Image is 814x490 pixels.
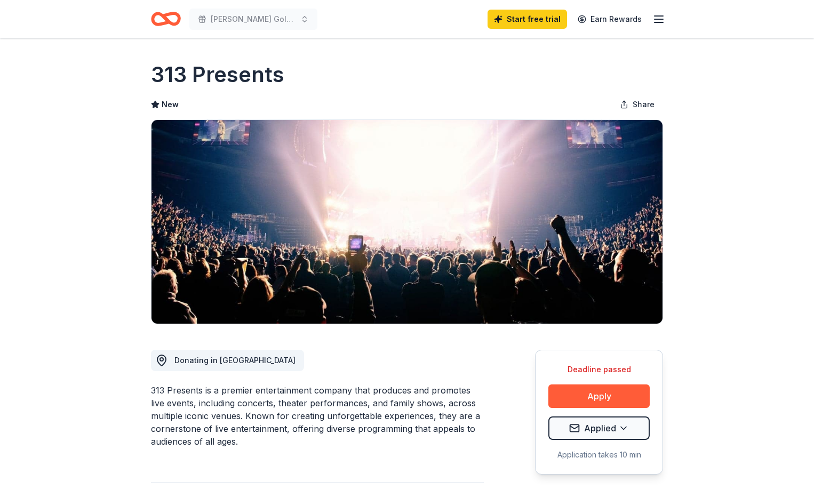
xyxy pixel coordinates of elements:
[189,9,317,30] button: [PERSON_NAME] Golf Outing
[488,10,567,29] a: Start free trial
[151,60,284,90] h1: 313 Presents
[548,416,650,440] button: Applied
[151,6,181,31] a: Home
[548,384,650,408] button: Apply
[611,94,663,115] button: Share
[548,363,650,376] div: Deadline passed
[151,384,484,448] div: 313 Presents is a premier entertainment company that produces and promotes live events, including...
[162,98,179,111] span: New
[633,98,655,111] span: Share
[584,421,616,435] span: Applied
[571,10,648,29] a: Earn Rewards
[548,448,650,461] div: Application takes 10 min
[211,13,296,26] span: [PERSON_NAME] Golf Outing
[174,356,296,365] span: Donating in [GEOGRAPHIC_DATA]
[151,120,663,324] img: Image for 313 Presents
